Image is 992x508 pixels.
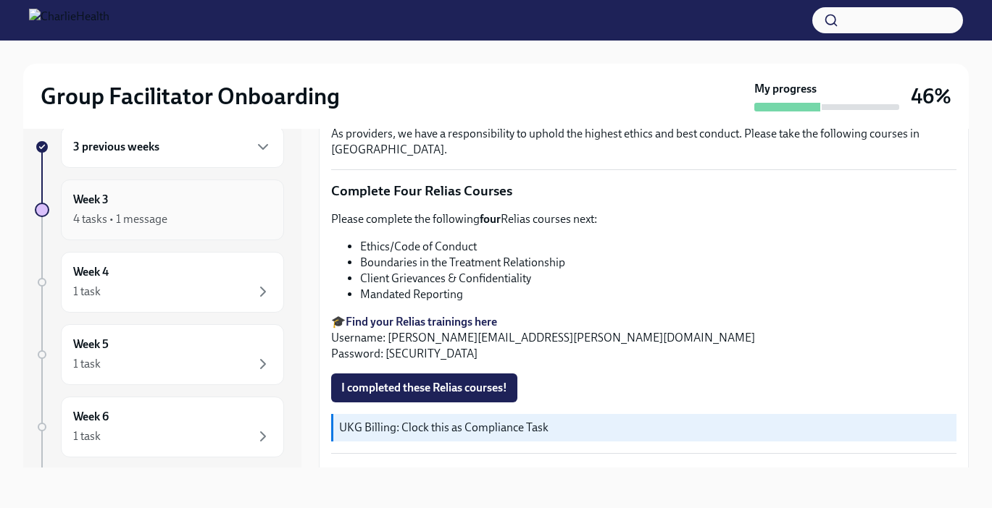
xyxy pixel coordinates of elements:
[61,126,284,168] div: 3 previous weeks
[35,397,284,457] a: Week 61 task
[360,287,956,302] li: Mandated Reporting
[480,212,501,226] strong: four
[331,211,956,227] p: Please complete the following Relias courses next:
[331,126,956,158] p: As providers, we have a responsibility to uphold the highest ethics and best conduct. Please take...
[331,373,517,402] button: I completed these Relias courses!
[360,239,956,255] li: Ethics/Code of Conduct
[341,381,507,395] span: I completed these Relias courses!
[73,336,109,352] h6: Week 5
[331,314,956,362] p: 🎓 Username: [PERSON_NAME][EMAIL_ADDRESS][PERSON_NAME][DOMAIN_NAME] Password: [SECURITY_DATA]
[73,192,109,208] h6: Week 3
[73,211,167,227] div: 4 tasks • 1 message
[360,255,956,271] li: Boundaries in the Treatment Relationship
[73,356,101,372] div: 1 task
[29,9,109,32] img: CharlieHealth
[35,179,284,240] a: Week 34 tasks • 1 message
[331,465,956,484] p: Onboarding Compliance Check
[911,83,951,109] h3: 46%
[73,428,101,444] div: 1 task
[360,271,956,287] li: Client Grievances & Confidentiality
[331,182,956,200] p: Complete Four Relias Courses
[35,252,284,313] a: Week 41 task
[35,324,284,385] a: Week 51 task
[754,81,817,97] strong: My progress
[73,139,159,155] h6: 3 previous weeks
[73,284,101,300] div: 1 task
[73,264,109,280] h6: Week 4
[41,82,340,111] h2: Group Facilitator Onboarding
[346,315,497,329] a: Find your Relias trainings here
[339,420,951,436] p: UKG Billing: Clock this as Compliance Task
[73,409,109,425] h6: Week 6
